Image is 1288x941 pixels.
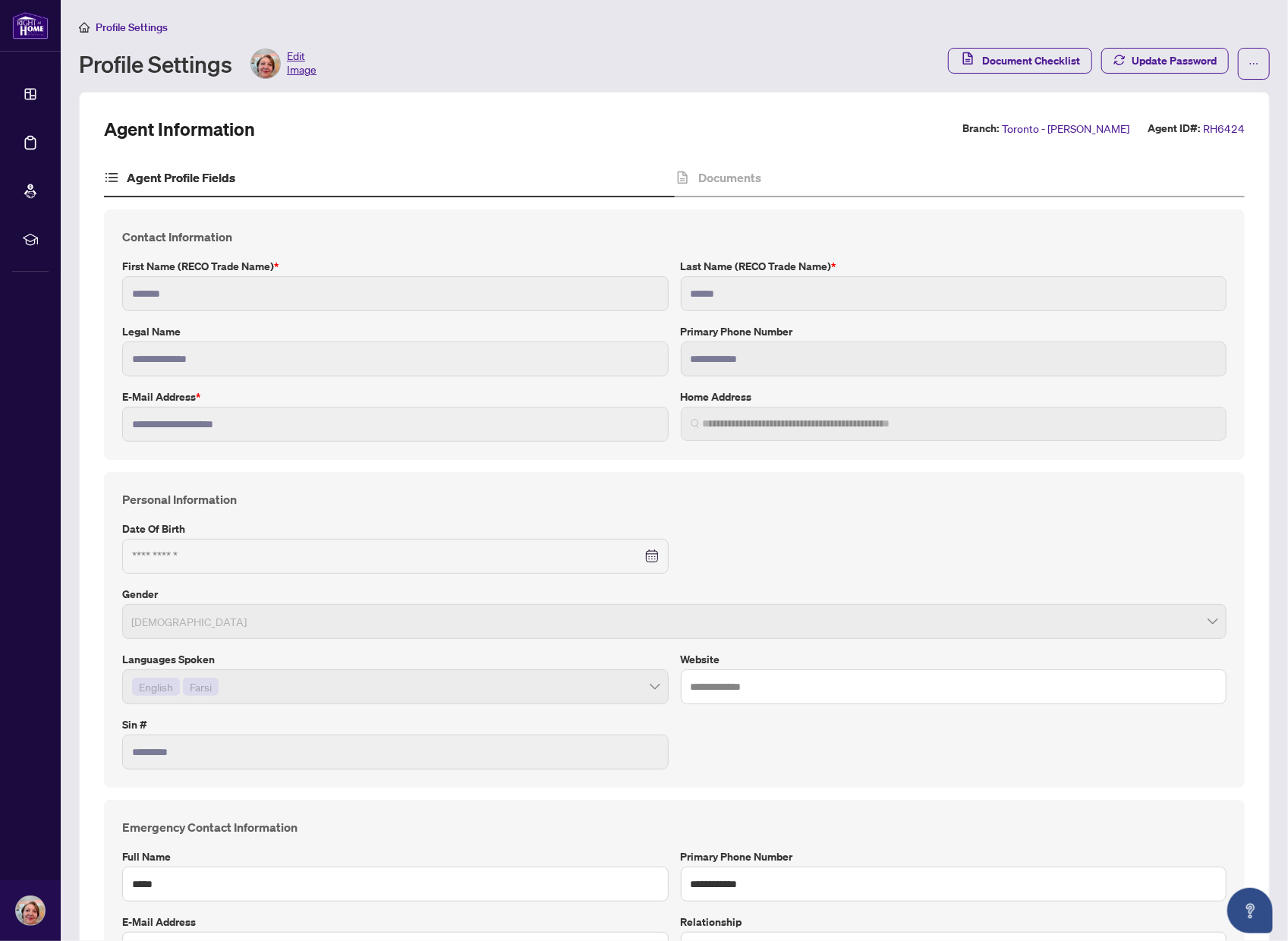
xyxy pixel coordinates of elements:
[79,49,316,79] div: Profile Settings
[681,258,1227,275] label: Last Name (RECO Trade Name)
[691,419,700,428] img: search_icon
[79,22,90,33] span: home
[1203,120,1245,137] span: RH6424
[127,168,235,187] h4: Agent Profile Fields
[962,120,999,137] label: Branch:
[287,49,316,79] span: Edit Image
[122,389,669,405] label: E-mail Address
[122,716,669,733] label: Sin #
[122,651,669,668] label: Languages spoken
[12,11,49,39] img: logo
[681,914,1227,930] label: Relationship
[982,49,1080,73] span: Document Checklist
[1148,120,1200,137] label: Agent ID#:
[104,117,255,141] h2: Agent Information
[139,678,173,695] span: English
[1227,888,1273,933] button: Open asap
[681,389,1227,405] label: Home Address
[122,490,1227,508] h4: Personal Information
[1249,58,1259,69] span: ellipsis
[122,323,669,340] label: Legal Name
[122,914,669,930] label: E-mail Address
[131,607,1217,636] span: Female
[698,168,761,187] h4: Documents
[190,678,212,695] span: Farsi
[1132,49,1217,73] span: Update Password
[681,848,1227,865] label: Primary Phone Number
[681,651,1227,668] label: Website
[183,678,219,696] span: Farsi
[122,521,669,537] label: Date of Birth
[681,323,1227,340] label: Primary Phone Number
[122,258,669,275] label: First Name (RECO Trade Name)
[251,49,280,78] img: Profile Icon
[122,848,669,865] label: Full Name
[122,228,1227,246] h4: Contact Information
[96,20,168,34] span: Profile Settings
[1002,120,1129,137] span: Toronto - [PERSON_NAME]
[132,678,180,696] span: English
[948,48,1092,74] button: Document Checklist
[122,818,1227,836] h4: Emergency Contact Information
[16,896,45,925] img: Profile Icon
[1101,48,1229,74] button: Update Password
[122,586,1227,603] label: Gender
